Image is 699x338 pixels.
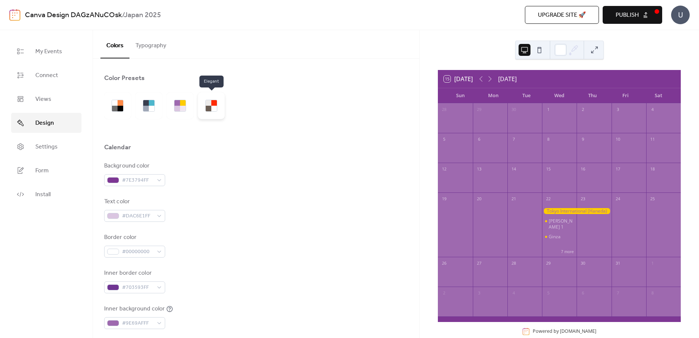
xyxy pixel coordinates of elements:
[477,88,510,103] div: Mon
[544,106,552,114] div: 1
[510,88,543,103] div: Tue
[475,289,483,297] div: 3
[122,176,153,185] span: #7E3794FF
[579,165,587,173] div: 16
[549,218,574,230] div: [PERSON_NAME] 1
[11,113,81,133] a: Design
[648,259,657,268] div: 1
[614,165,622,173] div: 17
[35,95,51,104] span: Views
[614,106,622,114] div: 3
[609,88,642,103] div: Fri
[614,135,622,144] div: 10
[510,106,518,114] div: 30
[648,289,657,297] div: 8
[525,6,599,24] button: Upgrade site 🚀
[35,71,58,80] span: Connect
[122,212,153,221] span: #DAC6E1FF
[544,135,552,144] div: 8
[544,289,552,297] div: 5
[104,233,164,242] div: Border color
[440,135,448,144] div: 5
[104,162,164,170] div: Background color
[579,259,587,268] div: 30
[475,259,483,268] div: 27
[542,218,577,230] div: GiGO Akihabara 1
[444,88,477,103] div: Sun
[124,8,161,22] b: Japan 2025
[440,195,448,203] div: 19
[642,88,675,103] div: Sat
[440,165,448,173] div: 12
[35,166,49,175] span: Form
[25,8,122,22] a: Canva Design DAGzANuCOsk
[549,234,561,240] div: Ginza
[11,160,81,181] a: Form
[558,248,577,254] button: 7 more
[199,76,224,87] span: Elegant
[122,248,153,256] span: #00000000
[104,197,164,206] div: Text color
[648,195,657,203] div: 25
[440,259,448,268] div: 26
[441,74,475,84] button: 15[DATE]
[11,41,81,61] a: My Events
[614,259,622,268] div: 31
[11,89,81,109] a: Views
[122,283,153,292] span: #703593FF
[544,165,552,173] div: 15
[648,106,657,114] div: 4
[35,47,62,56] span: My Events
[475,195,483,203] div: 20
[544,259,552,268] div: 29
[560,328,596,335] a: [DOMAIN_NAME]
[498,74,517,83] div: [DATE]
[579,106,587,114] div: 2
[648,165,657,173] div: 18
[122,319,153,328] span: #9E69AFFF
[510,259,518,268] div: 28
[510,195,518,203] div: 21
[104,304,165,313] div: Inner background color
[440,106,448,114] div: 28
[671,6,690,24] div: U
[576,88,609,103] div: Thu
[122,8,124,22] b: /
[616,11,639,20] span: Publish
[579,195,587,203] div: 23
[542,234,577,240] div: Ginza
[104,143,131,152] div: Calendar
[104,74,145,83] div: Color Presets
[543,88,576,103] div: Wed
[104,269,164,278] div: Inner border color
[11,137,81,157] a: Settings
[100,30,129,58] button: Colors
[440,289,448,297] div: 2
[35,119,54,128] span: Design
[579,135,587,144] div: 9
[11,184,81,204] a: Install
[533,328,596,335] div: Powered by
[475,106,483,114] div: 29
[11,65,81,85] a: Connect
[9,9,20,21] img: logo
[648,135,657,144] div: 11
[538,11,586,20] span: Upgrade site 🚀
[129,30,172,58] button: Typography
[544,195,552,203] div: 22
[614,289,622,297] div: 7
[614,195,622,203] div: 24
[579,289,587,297] div: 6
[475,135,483,144] div: 6
[603,6,662,24] button: Publish
[510,135,518,144] div: 7
[35,143,58,152] span: Settings
[35,190,51,199] span: Install
[542,208,611,214] div: Tokyo International (Haneda) Airport
[510,165,518,173] div: 14
[475,165,483,173] div: 13
[510,289,518,297] div: 4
